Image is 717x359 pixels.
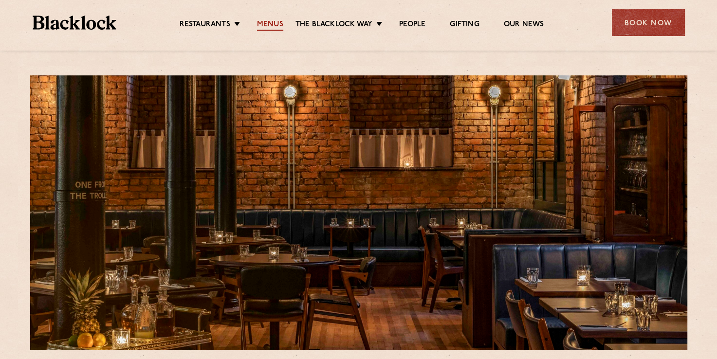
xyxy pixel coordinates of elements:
a: The Blacklock Way [295,20,372,31]
a: Our News [504,20,544,31]
img: BL_Textured_Logo-footer-cropped.svg [33,16,117,30]
a: Gifting [450,20,479,31]
a: Restaurants [180,20,230,31]
div: Book Now [612,9,685,36]
a: Menus [257,20,283,31]
a: People [399,20,425,31]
